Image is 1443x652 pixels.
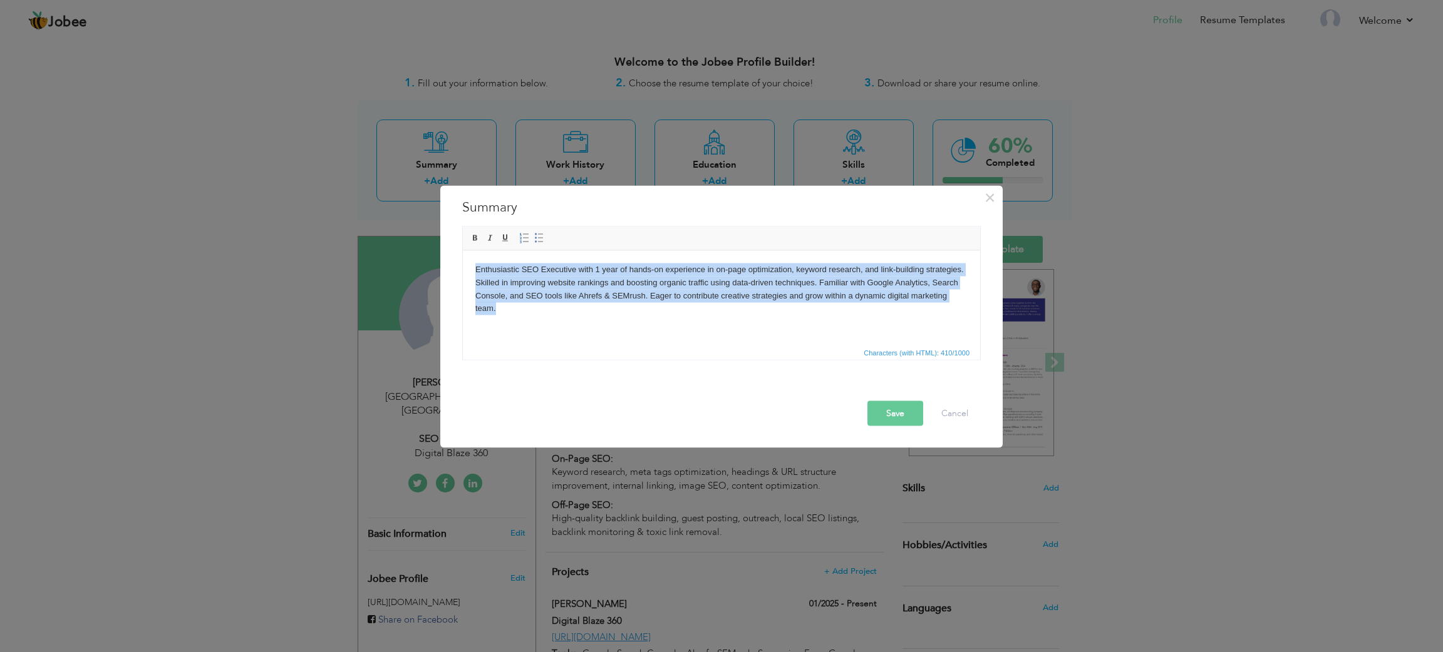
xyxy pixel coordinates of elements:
a: Underline [499,232,512,245]
button: Save [867,401,923,426]
a: Bold [468,232,482,245]
span: × [985,186,995,209]
button: Close [980,188,1000,208]
button: Cancel [929,401,981,426]
iframe: Rich Text Editor, summaryEditor [463,251,980,345]
a: Italic [484,232,497,245]
span: Characters (with HTML): 410/1000 [861,347,972,359]
h3: Summary [462,198,981,217]
a: Insert/Remove Bulleted List [532,232,546,245]
div: Statistics [861,347,973,359]
a: Insert/Remove Numbered List [517,232,531,245]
